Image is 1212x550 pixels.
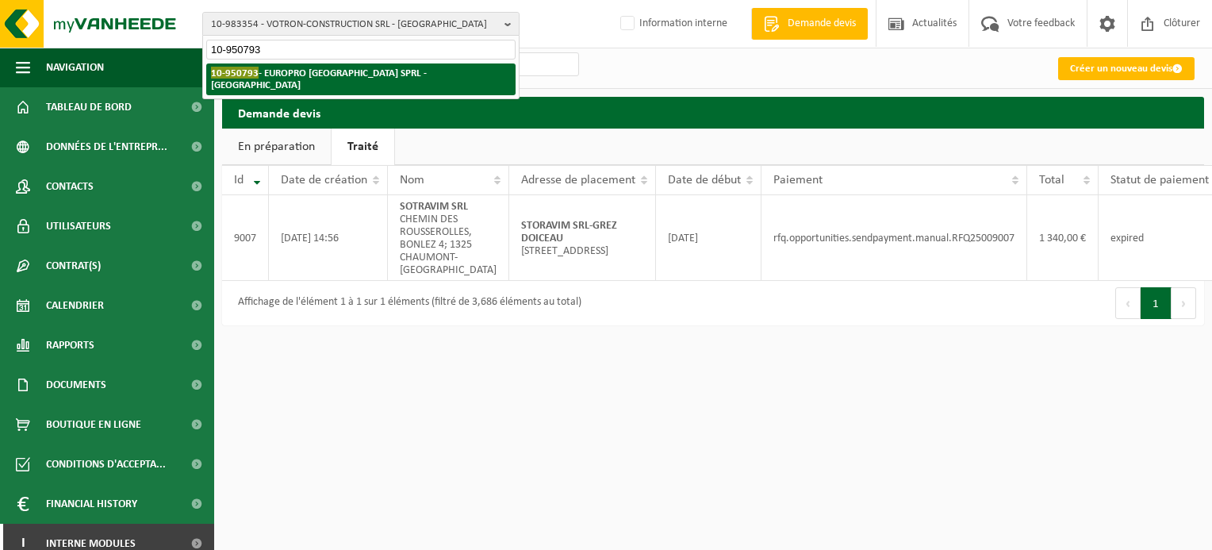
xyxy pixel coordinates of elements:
a: Créer un nouveau devis [1058,57,1195,80]
span: Nom [400,174,424,187]
button: 10-983354 - VOTRON-CONSTRUCTION SRL - [GEOGRAPHIC_DATA] [202,12,520,36]
a: Demande devis [751,8,868,40]
span: Financial History [46,484,137,524]
input: Chercher des succursales liées [206,40,516,60]
span: expired [1110,233,1144,244]
span: Boutique en ligne [46,405,141,444]
span: Contacts [46,167,94,206]
strong: - EUROPRO [GEOGRAPHIC_DATA] SPRL - [GEOGRAPHIC_DATA] [211,67,427,90]
a: En préparation [222,129,331,165]
h2: Demande devis [222,97,1204,128]
a: Traité [332,129,394,165]
span: 10-950793 [211,67,259,79]
span: Contrat(s) [46,246,101,286]
strong: SOTRAVIM SRL [400,201,468,213]
span: Id [234,174,244,187]
td: [STREET_ADDRESS] [509,195,656,281]
span: Conditions d'accepta... [46,444,166,484]
button: Next [1172,287,1196,319]
button: Previous [1115,287,1141,319]
td: 1 340,00 € [1027,195,1099,281]
strong: STORAVIM SRL-GREZ DOICEAU [521,220,617,244]
span: Paiement [773,174,823,187]
span: Navigation [46,48,104,87]
span: Demande devis [784,16,860,32]
div: Affichage de l'élément 1 à 1 sur 1 éléments (filtré de 3,686 éléments au total) [230,289,581,317]
span: Statut de paiement [1110,174,1209,187]
span: Utilisateurs [46,206,111,246]
span: Calendrier [46,286,104,325]
span: Données de l'entrepr... [46,127,167,167]
span: Total [1039,174,1064,187]
button: 1 [1141,287,1172,319]
td: rfq.opportunities.sendpayment.manual.RFQ25009007 [761,195,1027,281]
td: [DATE] [656,195,761,281]
span: Tableau de bord [46,87,132,127]
td: CHEMIN DES ROUSSEROLLES, BONLEZ 4; 1325 CHAUMONT-[GEOGRAPHIC_DATA] [388,195,509,281]
span: Documents [46,365,106,405]
span: Date de début [668,174,741,187]
td: 9007 [222,195,269,281]
span: Adresse de placement [521,174,635,187]
span: Date de création [281,174,367,187]
span: Rapports [46,325,94,365]
label: Information interne [617,12,727,36]
span: 10-983354 - VOTRON-CONSTRUCTION SRL - [GEOGRAPHIC_DATA] [211,13,498,37]
td: [DATE] 14:56 [269,195,388,281]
